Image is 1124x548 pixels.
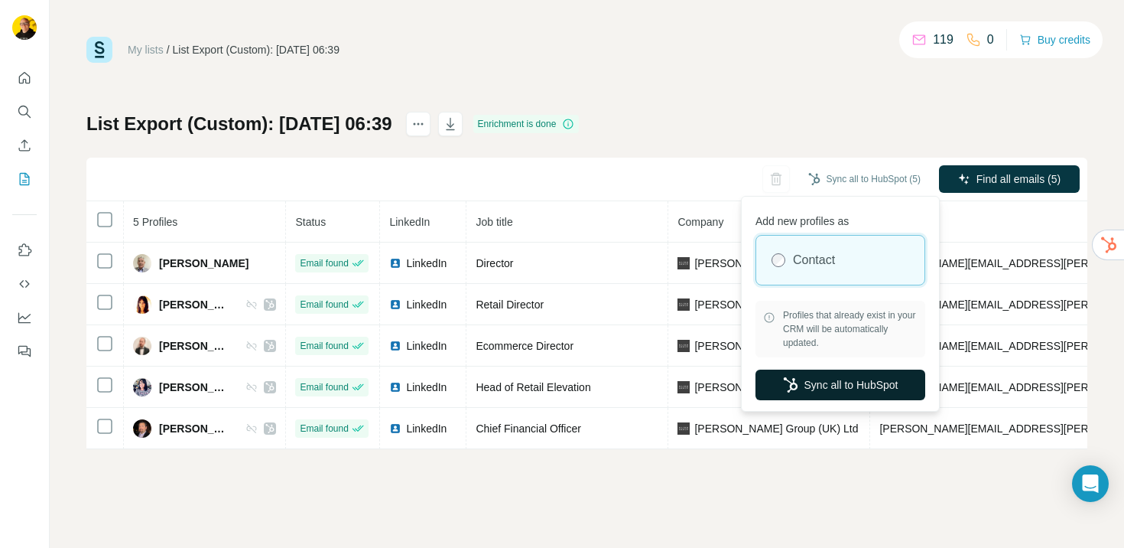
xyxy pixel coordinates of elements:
[12,165,37,193] button: My lists
[677,216,723,228] span: Company
[987,31,994,49] p: 0
[1072,465,1109,502] div: Open Intercom Messenger
[694,338,858,354] span: [PERSON_NAME] Group (UK) Ltd
[173,42,339,57] div: List Export (Custom): [DATE] 06:39
[677,422,690,435] img: company-logo
[476,298,544,311] span: Retail Director
[86,37,112,63] img: Surfe Logo
[389,381,401,393] img: LinkedIn logo
[677,298,690,311] img: company-logo
[473,115,580,133] div: Enrichment is done
[389,340,401,352] img: LinkedIn logo
[793,251,835,269] label: Contact
[1019,29,1090,51] button: Buy credits
[694,421,858,436] span: [PERSON_NAME] Group (UK) Ltd
[133,295,151,314] img: Avatar
[300,339,348,353] span: Email found
[133,419,151,438] img: Avatar
[677,381,690,393] img: company-logo
[406,297,447,312] span: LinkedIn
[694,297,858,312] span: [PERSON_NAME] Group (UK) Ltd
[798,168,931,191] button: Sync all to HubSpot (5)
[300,256,348,270] span: Email found
[133,254,151,272] img: Avatar
[755,370,925,400] button: Sync all to HubSpot
[12,270,37,298] button: Use Surfe API
[755,207,925,229] p: Add new profiles as
[12,15,37,40] img: Avatar
[295,216,326,228] span: Status
[159,380,230,395] span: [PERSON_NAME]
[159,338,230,354] span: [PERSON_NAME]
[389,216,430,228] span: LinkedIn
[476,257,513,269] span: Director
[12,64,37,92] button: Quick start
[939,165,1080,193] button: Find all emails (5)
[167,42,170,57] li: /
[12,304,37,331] button: Dashboard
[933,31,953,49] p: 119
[300,422,348,435] span: Email found
[406,380,447,395] span: LinkedIn
[86,112,392,136] h1: List Export (Custom): [DATE] 06:39
[12,98,37,126] button: Search
[389,422,401,435] img: LinkedIn logo
[389,257,401,269] img: LinkedIn logo
[476,422,580,435] span: Chief Financial Officer
[476,340,573,352] span: Ecommerce Director
[133,337,151,355] img: Avatar
[159,256,249,271] span: [PERSON_NAME]
[406,112,430,136] button: actions
[976,171,1061,187] span: Find all emails (5)
[677,257,690,269] img: company-logo
[128,44,164,56] a: My lists
[133,378,151,396] img: Avatar
[406,421,447,436] span: LinkedIn
[133,216,177,228] span: 5 Profiles
[694,380,858,395] span: [PERSON_NAME] Group (UK) Ltd
[300,298,348,312] span: Email found
[476,381,590,393] span: Head of Retail Elevation
[406,338,447,354] span: LinkedIn
[300,380,348,394] span: Email found
[159,297,230,312] span: [PERSON_NAME]
[476,216,512,228] span: Job title
[159,421,230,436] span: [PERSON_NAME]
[389,298,401,311] img: LinkedIn logo
[677,340,690,352] img: company-logo
[12,236,37,264] button: Use Surfe on LinkedIn
[694,256,858,271] span: [PERSON_NAME] Group (UK) Ltd
[12,338,37,365] button: Feedback
[12,132,37,159] button: Enrich CSV
[783,308,918,350] span: Profiles that already exist in your CRM will be automatically updated.
[406,256,447,271] span: LinkedIn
